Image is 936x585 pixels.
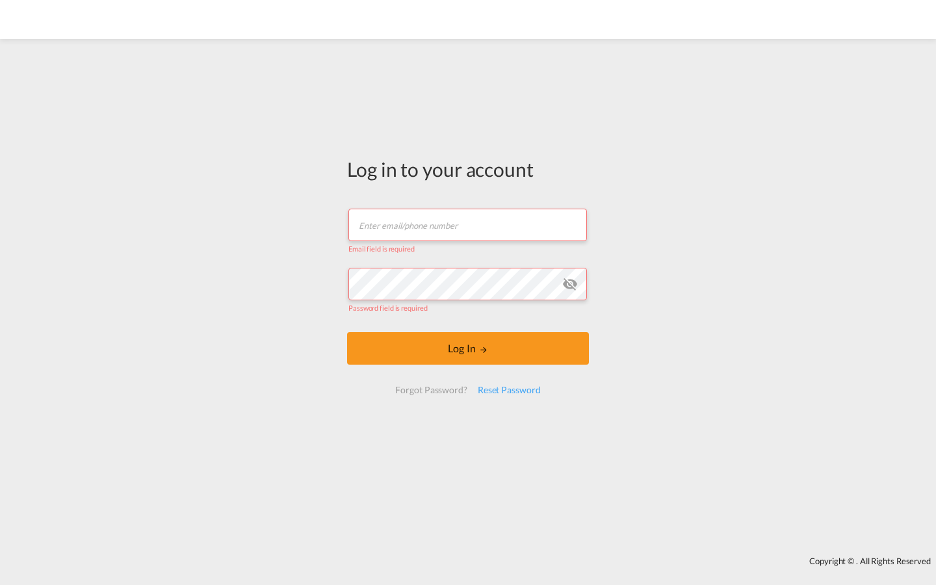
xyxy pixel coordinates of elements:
[348,244,415,253] span: Email field is required
[348,209,587,241] input: Enter email/phone number
[562,276,578,292] md-icon: icon-eye-off
[473,378,546,402] div: Reset Password
[390,378,472,402] div: Forgot Password?
[348,304,427,312] span: Password field is required
[347,332,589,365] button: LOGIN
[347,155,589,183] div: Log in to your account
